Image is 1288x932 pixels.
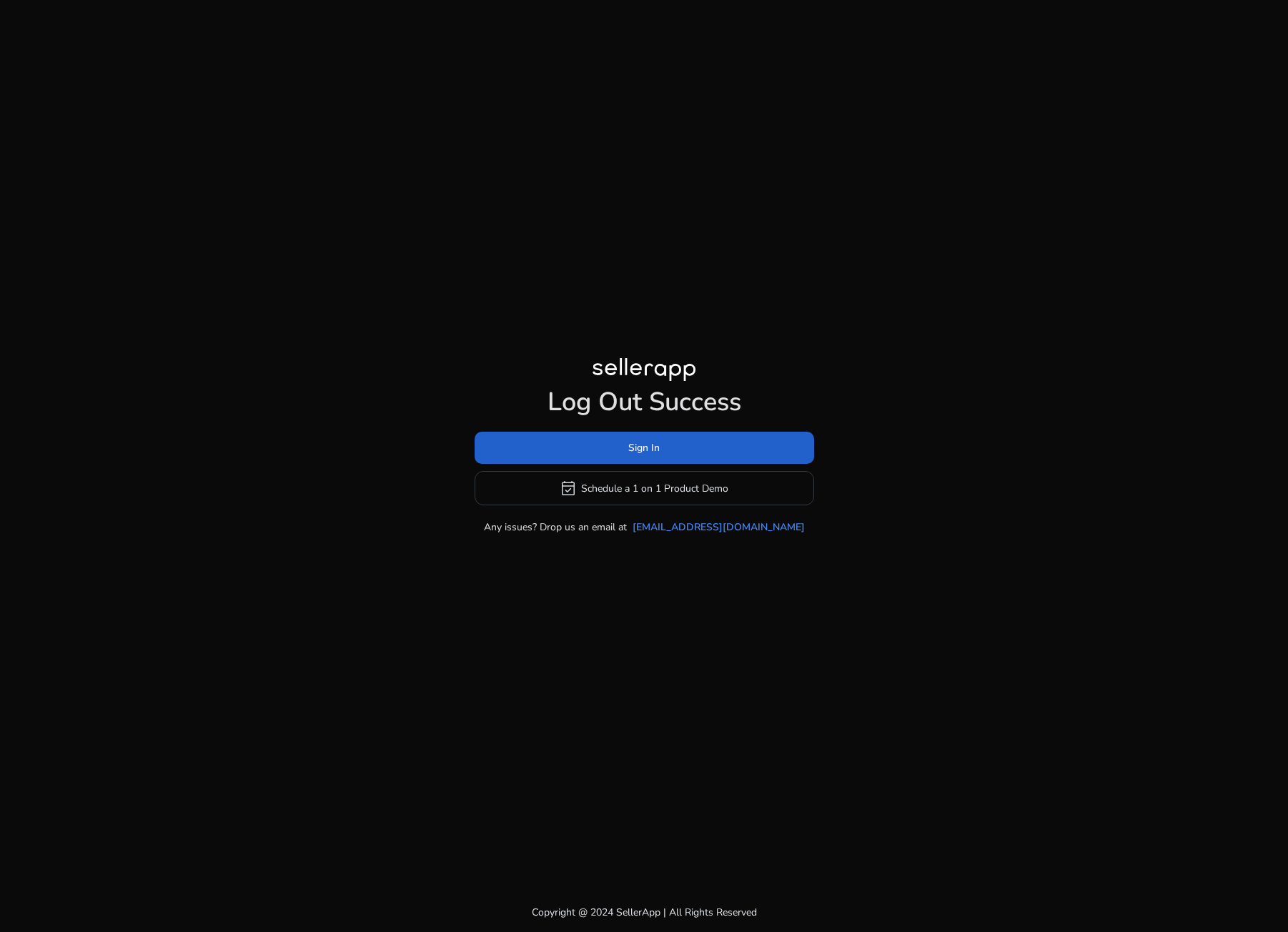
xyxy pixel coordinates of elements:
a: [EMAIL_ADDRESS][DOMAIN_NAME] [633,520,805,535]
p: Any issues? Drop us an email at [484,520,627,535]
button: Sign In [475,432,814,464]
button: event_availableSchedule a 1 on 1 Product Demo [475,471,814,505]
span: event_available [560,480,577,497]
h1: Log Out Success [475,387,814,417]
span: Sign In [628,440,660,455]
